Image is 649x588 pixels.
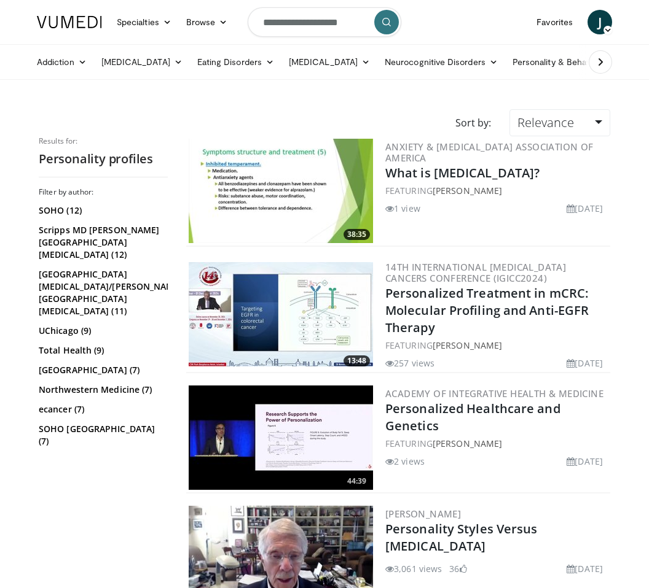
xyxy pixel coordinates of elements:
a: SOHO [GEOGRAPHIC_DATA] (7) [39,423,165,447]
a: SOHO (12) [39,204,165,217]
span: 38:35 [344,229,370,240]
div: Sort by: [446,109,500,136]
a: [MEDICAL_DATA] [94,50,190,74]
a: [PERSON_NAME] [433,185,502,196]
a: 38:35 [189,139,373,243]
img: b6a43416-df73-432a-b466-b3611a1ae3db.300x170_q85_crop-smart_upscale.jpg [189,385,373,490]
a: Personalized Treatment in mCRC: Molecular Profiling and Anti-EGFR Therapy [385,285,589,336]
li: 1 view [385,202,420,215]
a: [MEDICAL_DATA] [281,50,377,74]
a: Scripps MD [PERSON_NAME][GEOGRAPHIC_DATA][MEDICAL_DATA] (12) [39,224,165,261]
a: Anxiety & [MEDICAL_DATA] Association of America [385,141,594,164]
li: 3,061 views [385,562,442,575]
img: b627b2cd-1998-45fd-8fa4-24c3512c0ee6.300x170_q85_crop-smart_upscale.jpg [189,262,373,366]
a: Specialties [109,10,179,34]
div: FEATURING [385,437,608,450]
a: [PERSON_NAME] [433,438,502,449]
li: [DATE] [567,357,603,369]
span: 13:48 [344,355,370,366]
h2: Personality profiles [39,151,168,167]
img: VuMedi Logo [37,16,102,28]
a: Favorites [529,10,580,34]
h3: Filter by author: [39,187,168,197]
a: [PERSON_NAME] [385,508,461,520]
a: Browse [179,10,235,34]
a: [PERSON_NAME] [433,339,502,351]
li: [DATE] [567,562,603,575]
a: Northwestern Medicine (7) [39,384,165,396]
div: FEATURING [385,184,608,197]
a: [GEOGRAPHIC_DATA] (7) [39,364,165,376]
span: Relevance [517,114,574,131]
a: [GEOGRAPHIC_DATA][MEDICAL_DATA]/[PERSON_NAME][GEOGRAPHIC_DATA][MEDICAL_DATA] (11) [39,268,165,317]
li: 257 views [385,357,435,369]
li: [DATE] [567,202,603,215]
a: 14th International [MEDICAL_DATA] Cancers Conference (IGICC2024) [385,261,566,284]
input: Search topics, interventions [248,7,401,37]
span: 44:39 [344,476,370,487]
a: What is [MEDICAL_DATA]? [385,164,540,181]
a: Addiction [29,50,94,74]
li: 2 views [385,455,425,468]
a: Relevance [509,109,610,136]
p: Results for: [39,136,168,146]
a: ecancer (7) [39,403,165,416]
a: Personalized Healthcare and Genetics [385,400,560,434]
li: [DATE] [567,455,603,468]
a: Total Health (9) [39,344,165,357]
img: 6a9338e0-f706-434b-95d9-166634477c43.300x170_q85_crop-smart_upscale.jpg [189,139,373,243]
li: 36 [449,562,466,575]
a: 13:48 [189,262,373,366]
a: Academy of Integrative Health & Medicine [385,387,604,400]
a: Neurocognitive Disorders [377,50,505,74]
a: 44:39 [189,385,373,490]
a: UChicago (9) [39,325,165,337]
a: J [588,10,612,34]
div: FEATURING [385,339,608,352]
a: Eating Disorders [190,50,281,74]
a: Personality Styles Versus [MEDICAL_DATA] [385,520,538,554]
